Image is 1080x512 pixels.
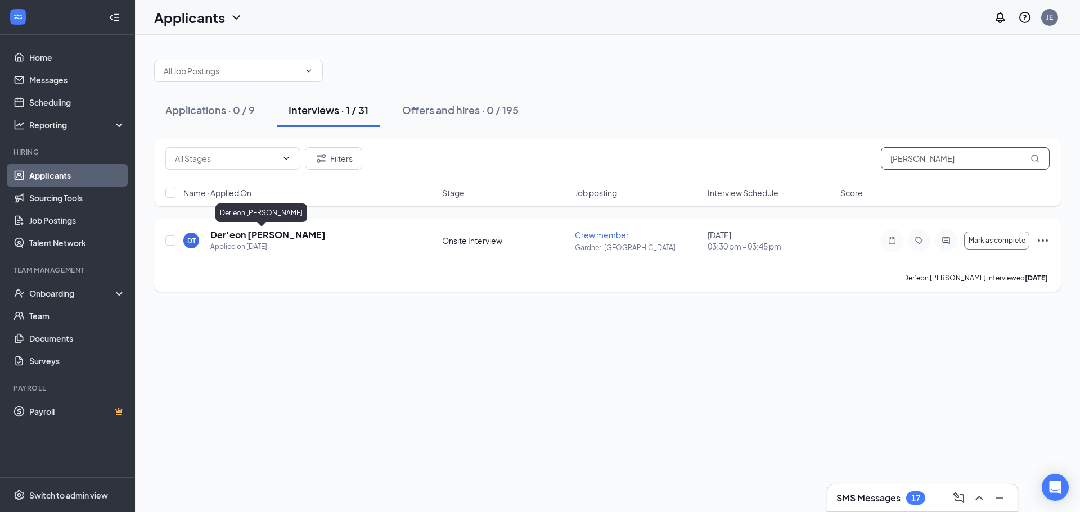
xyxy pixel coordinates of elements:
span: Interview Schedule [708,187,778,198]
span: Job posting [575,187,617,198]
svg: Minimize [993,491,1006,505]
svg: ChevronDown [304,66,313,75]
svg: Settings [13,490,25,501]
div: Onsite Interview [442,235,568,246]
h3: SMS Messages [836,492,901,504]
div: Payroll [13,383,123,393]
a: Sourcing Tools [29,187,125,209]
span: Stage [442,187,465,198]
div: DT [187,236,196,246]
svg: Collapse [109,12,120,23]
div: Onboarding [29,288,116,299]
div: Offers and hires · 0 / 195 [402,103,519,117]
span: Crew member [575,230,629,240]
div: Switch to admin view [29,490,108,501]
a: Team [29,305,125,327]
svg: ChevronDown [282,154,291,163]
svg: Tag [912,236,926,245]
h1: Applicants [154,8,225,27]
div: Der’eon [PERSON_NAME] [215,203,307,222]
div: Team Management [13,265,123,275]
a: Documents [29,327,125,350]
span: 03:30 pm - 03:45 pm [708,241,834,252]
input: Search in interviews [881,147,1050,170]
div: [DATE] [708,229,834,252]
svg: QuestionInfo [1018,11,1032,24]
a: Messages [29,69,125,91]
span: Name · Applied On [183,187,251,198]
div: Open Intercom Messenger [1042,474,1069,501]
button: Minimize [991,489,1009,507]
svg: Ellipses [1036,234,1050,247]
svg: ActiveChat [939,236,953,245]
span: Score [840,187,863,198]
a: Surveys [29,350,125,372]
div: Applications · 0 / 9 [165,103,255,117]
a: Talent Network [29,232,125,254]
p: Gardner, [GEOGRAPHIC_DATA] [575,243,701,252]
a: Scheduling [29,91,125,114]
a: Applicants [29,164,125,187]
input: All Stages [175,152,277,165]
button: Filter Filters [305,147,362,170]
h5: Der’eon [PERSON_NAME] [210,229,326,241]
svg: WorkstreamLogo [12,11,24,22]
button: ChevronUp [970,489,988,507]
svg: Note [885,236,899,245]
button: Mark as complete [964,232,1029,250]
svg: MagnifyingGlass [1030,154,1039,163]
input: All Job Postings [164,65,300,77]
svg: Notifications [993,11,1007,24]
div: Reporting [29,119,126,130]
svg: UserCheck [13,288,25,299]
div: Hiring [13,147,123,157]
b: [DATE] [1025,274,1048,282]
svg: Filter [314,152,328,165]
svg: ChevronUp [973,491,986,505]
div: Interviews · 1 / 31 [289,103,368,117]
svg: Analysis [13,119,25,130]
div: Applied on [DATE] [210,241,326,252]
div: JE [1046,12,1053,22]
p: Der’eon [PERSON_NAME] interviewed . [903,273,1050,283]
button: ComposeMessage [950,489,968,507]
a: Job Postings [29,209,125,232]
svg: ComposeMessage [952,491,966,505]
a: Home [29,46,125,69]
a: PayrollCrown [29,400,125,423]
div: 17 [911,493,920,503]
span: Mark as complete [969,237,1025,244]
svg: ChevronDown [229,11,243,24]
